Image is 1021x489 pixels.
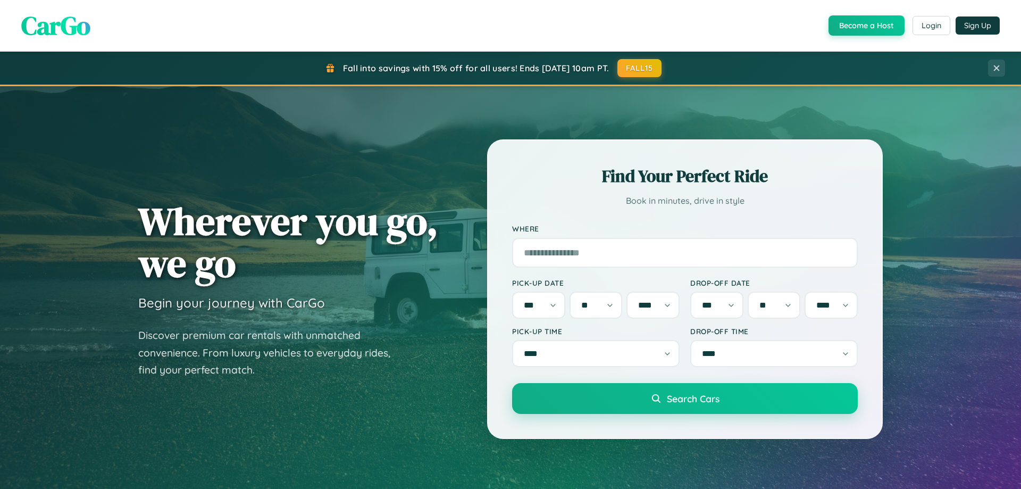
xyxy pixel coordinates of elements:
button: Search Cars [512,383,858,414]
label: Pick-up Date [512,278,680,287]
h2: Find Your Perfect Ride [512,164,858,188]
p: Book in minutes, drive in style [512,193,858,209]
button: FALL15 [617,59,662,77]
span: CarGo [21,8,90,43]
label: Where [512,225,858,234]
span: Search Cars [667,393,719,404]
label: Pick-up Time [512,327,680,336]
button: Become a Host [828,15,905,36]
button: Login [913,16,950,35]
label: Drop-off Time [690,327,858,336]
p: Discover premium car rentals with unmatched convenience. From luxury vehicles to everyday rides, ... [138,327,404,379]
label: Drop-off Date [690,278,858,287]
h1: Wherever you go, we go [138,200,438,284]
h3: Begin your journey with CarGo [138,295,325,311]
button: Sign Up [956,16,1000,35]
span: Fall into savings with 15% off for all users! Ends [DATE] 10am PT. [343,63,609,73]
